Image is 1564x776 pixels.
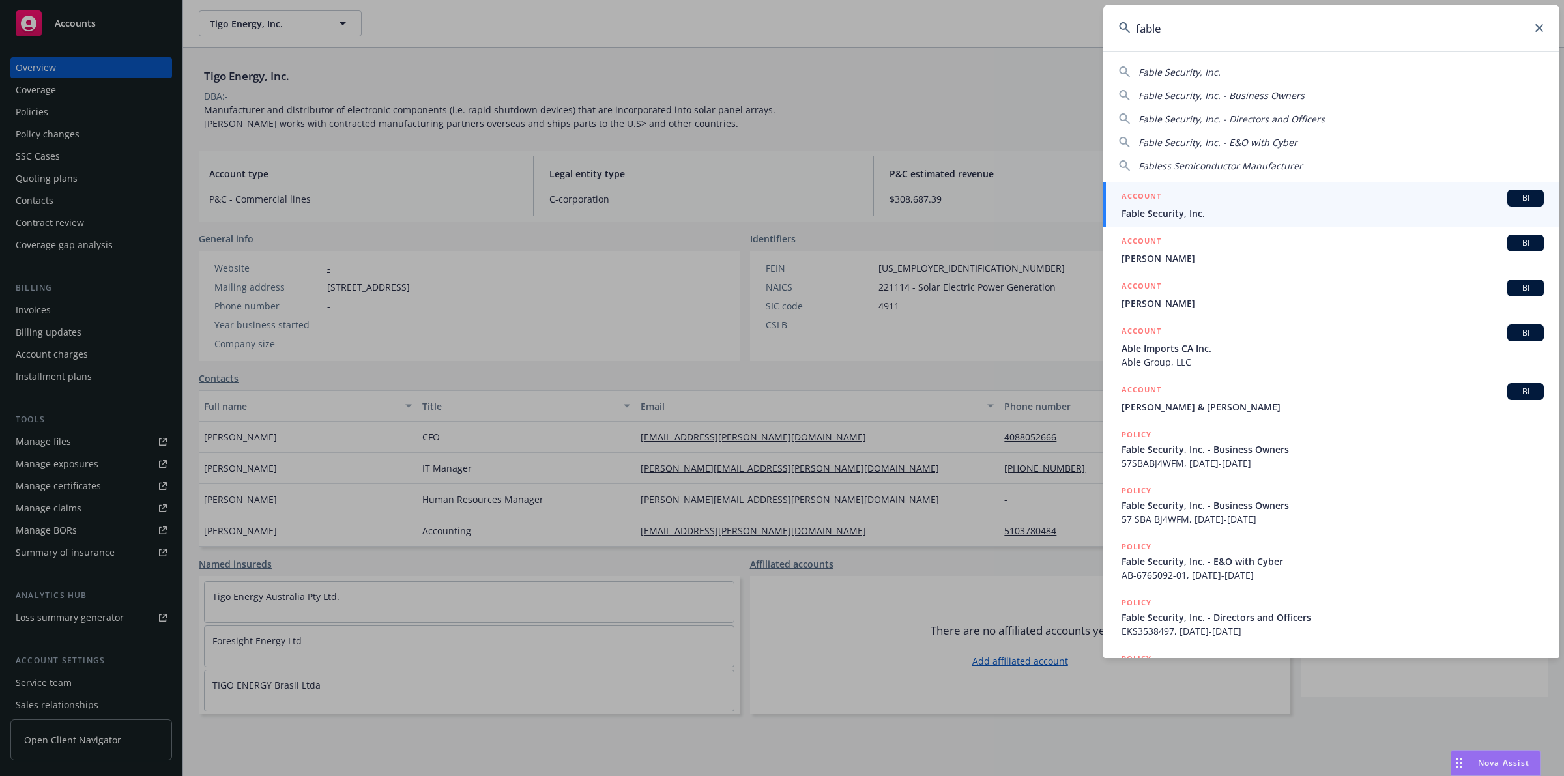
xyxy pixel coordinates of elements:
[1122,484,1151,497] h5: POLICY
[1122,568,1544,582] span: AB-6765092-01, [DATE]-[DATE]
[1138,89,1305,102] span: Fable Security, Inc. - Business Owners
[1122,652,1151,665] h5: POLICY
[1138,66,1221,78] span: Fable Security, Inc.
[1513,386,1539,397] span: BI
[1122,190,1161,205] h5: ACCOUNT
[1122,296,1544,310] span: [PERSON_NAME]
[1122,554,1544,568] span: Fable Security, Inc. - E&O with Cyber
[1122,400,1544,414] span: [PERSON_NAME] & [PERSON_NAME]
[1478,757,1529,768] span: Nova Assist
[1513,282,1539,294] span: BI
[1513,192,1539,204] span: BI
[1122,355,1544,369] span: Able Group, LLC
[1122,611,1544,624] span: Fable Security, Inc. - Directors and Officers
[1122,624,1544,638] span: EKS3538497, [DATE]-[DATE]
[1138,136,1297,149] span: Fable Security, Inc. - E&O with Cyber
[1103,421,1559,477] a: POLICYFable Security, Inc. - Business Owners57SBABJ4WFM, [DATE]-[DATE]
[1103,645,1559,701] a: POLICY
[1138,113,1325,125] span: Fable Security, Inc. - Directors and Officers
[1122,235,1161,250] h5: ACCOUNT
[1103,5,1559,51] input: Search...
[1122,341,1544,355] span: Able Imports CA Inc.
[1122,251,1544,265] span: [PERSON_NAME]
[1451,750,1541,776] button: Nova Assist
[1122,280,1161,295] h5: ACCOUNT
[1513,327,1539,339] span: BI
[1103,589,1559,645] a: POLICYFable Security, Inc. - Directors and OfficersEKS3538497, [DATE]-[DATE]
[1122,383,1161,399] h5: ACCOUNT
[1122,596,1151,609] h5: POLICY
[1122,512,1544,526] span: 57 SBA BJ4WFM, [DATE]-[DATE]
[1122,442,1544,456] span: Fable Security, Inc. - Business Owners
[1122,428,1151,441] h5: POLICY
[1122,498,1544,512] span: Fable Security, Inc. - Business Owners
[1103,533,1559,589] a: POLICYFable Security, Inc. - E&O with CyberAB-6765092-01, [DATE]-[DATE]
[1103,182,1559,227] a: ACCOUNTBIFable Security, Inc.
[1451,751,1468,775] div: Drag to move
[1103,477,1559,533] a: POLICYFable Security, Inc. - Business Owners57 SBA BJ4WFM, [DATE]-[DATE]
[1103,376,1559,421] a: ACCOUNTBI[PERSON_NAME] & [PERSON_NAME]
[1122,207,1544,220] span: Fable Security, Inc.
[1103,227,1559,272] a: ACCOUNTBI[PERSON_NAME]
[1103,317,1559,376] a: ACCOUNTBIAble Imports CA Inc.Able Group, LLC
[1513,237,1539,249] span: BI
[1103,272,1559,317] a: ACCOUNTBI[PERSON_NAME]
[1122,540,1151,553] h5: POLICY
[1122,324,1161,340] h5: ACCOUNT
[1122,456,1544,470] span: 57SBABJ4WFM, [DATE]-[DATE]
[1138,160,1303,172] span: Fabless Semiconductor Manufacturer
